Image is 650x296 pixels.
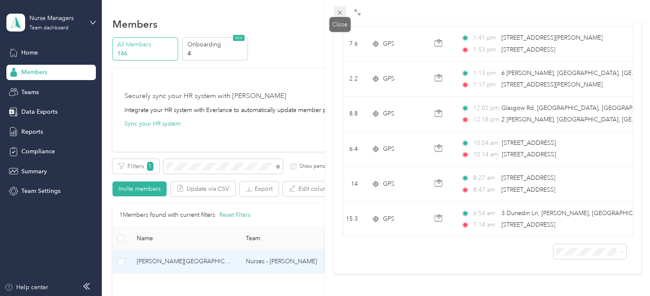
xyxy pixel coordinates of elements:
[383,144,394,154] span: GPS
[383,109,394,118] span: GPS
[473,80,497,89] span: 1:17 pm
[473,33,497,43] span: 1:41 pm
[383,179,394,189] span: GPS
[473,138,498,148] span: 10:04 am
[501,34,602,41] span: [STREET_ADDRESS][PERSON_NAME]
[383,74,394,83] span: GPS
[473,150,498,159] span: 10:14 am
[501,186,555,193] span: [STREET_ADDRESS]
[473,220,497,230] span: 7:14 am
[501,46,555,53] span: [STREET_ADDRESS]
[473,103,497,113] span: 12:02 pm
[502,139,556,147] span: [STREET_ADDRESS]
[473,45,497,55] span: 1:53 pm
[383,39,394,49] span: GPS
[473,185,497,195] span: 8:47 am
[502,151,556,158] span: [STREET_ADDRESS]
[473,115,497,124] span: 12:18 pm
[473,173,497,183] span: 8:27 am
[473,209,497,218] span: 6:54 am
[501,174,555,181] span: [STREET_ADDRESS]
[329,17,351,32] div: Close
[501,81,602,88] span: [STREET_ADDRESS][PERSON_NAME]
[473,69,497,78] span: 1:13 pm
[501,221,555,228] span: [STREET_ADDRESS]
[383,214,394,224] span: GPS
[602,248,650,296] iframe: Everlance-gr Chat Button Frame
